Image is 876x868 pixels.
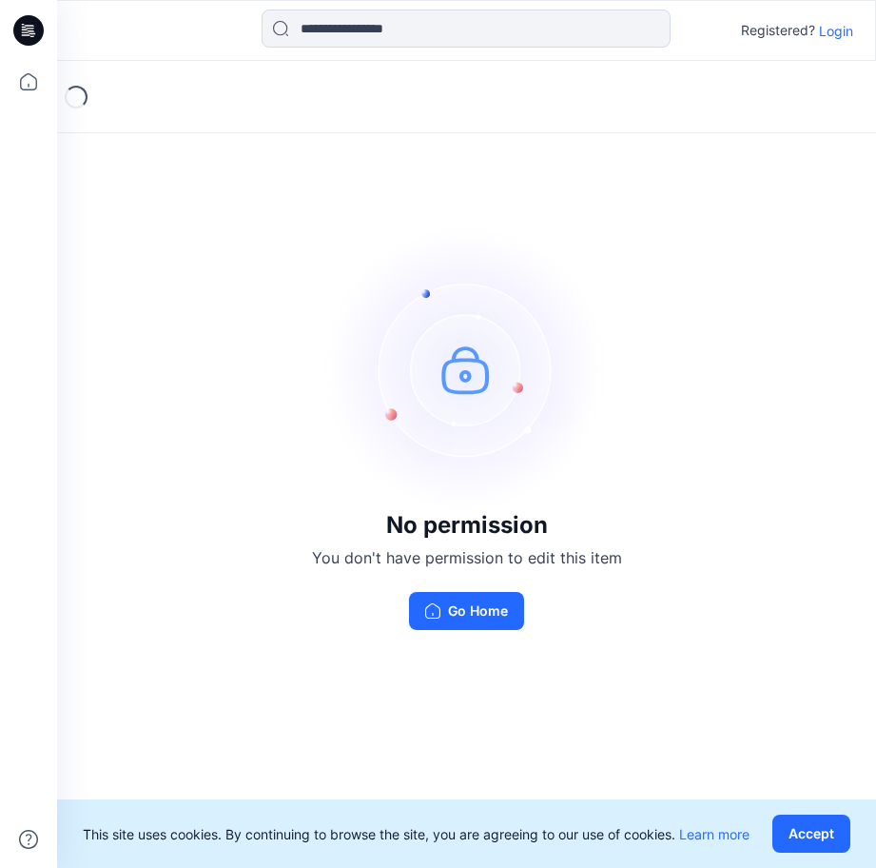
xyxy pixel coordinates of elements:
p: This site uses cookies. By continuing to browse the site, you are agreeing to our use of cookies. [83,824,749,844]
button: Accept [772,815,850,853]
h3: No permission [312,512,622,539]
p: Registered? [741,19,815,42]
img: no-perm.svg [324,227,610,512]
a: Learn more [679,826,749,842]
p: You don't have permission to edit this item [312,546,622,569]
p: Login [819,21,853,41]
button: Go Home [409,592,524,630]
